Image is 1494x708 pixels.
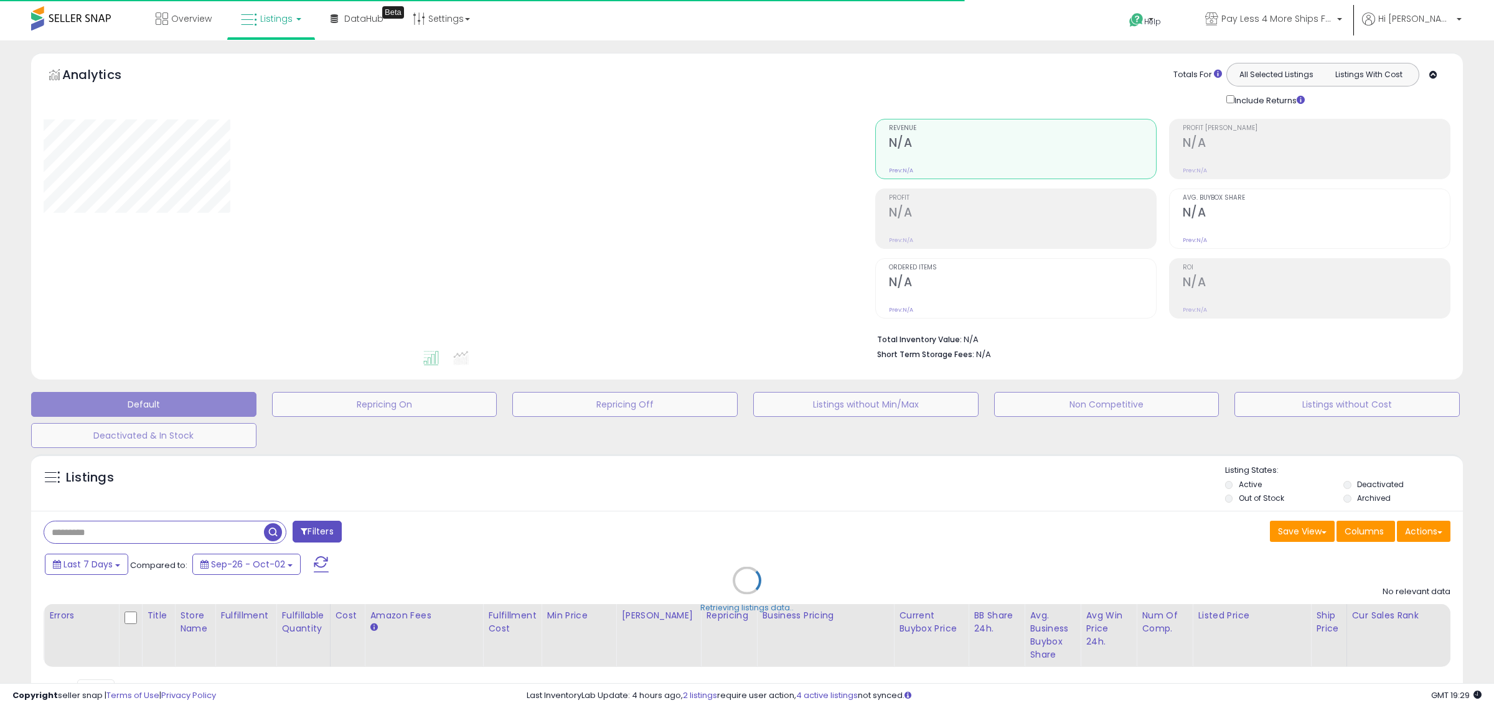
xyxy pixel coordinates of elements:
small: Prev: N/A [1183,236,1207,244]
div: seller snap | | [12,690,216,702]
div: Include Returns [1217,93,1320,106]
span: Help [1144,16,1161,27]
span: Listings [260,12,293,25]
span: Hi [PERSON_NAME] [1378,12,1453,25]
strong: Copyright [12,689,58,701]
button: Non Competitive [994,392,1219,417]
button: Repricing On [272,392,497,417]
h2: N/A [1183,205,1450,222]
a: Help [1119,3,1185,40]
h2: N/A [889,275,1156,292]
h2: N/A [889,205,1156,222]
h2: N/A [1183,136,1450,152]
span: N/A [976,348,991,360]
span: Revenue [889,125,1156,132]
li: N/A [877,331,1441,346]
span: Pay Less 4 More Ships Fast [1221,12,1333,25]
a: Hi [PERSON_NAME] [1362,12,1462,40]
button: Repricing Off [512,392,738,417]
small: Prev: N/A [889,236,913,244]
b: Short Term Storage Fees: [877,349,974,360]
i: Get Help [1129,12,1144,28]
span: Ordered Items [889,264,1156,271]
span: Profit [889,195,1156,202]
button: Listings without Min/Max [753,392,979,417]
small: Prev: N/A [889,306,913,314]
span: ROI [1183,264,1450,271]
div: Tooltip anchor [382,6,404,19]
button: All Selected Listings [1230,67,1323,83]
h2: N/A [889,136,1156,152]
span: Profit [PERSON_NAME] [1183,125,1450,132]
span: Avg. Buybox Share [1183,195,1450,202]
div: Retrieving listings data.. [700,602,794,613]
button: Default [31,392,256,417]
button: Listings without Cost [1234,392,1460,417]
h2: N/A [1183,275,1450,292]
span: DataHub [344,12,383,25]
small: Prev: N/A [1183,306,1207,314]
small: Prev: N/A [889,167,913,174]
small: Prev: N/A [1183,167,1207,174]
div: Totals For [1173,69,1222,81]
h5: Analytics [62,66,146,86]
button: Deactivated & In Stock [31,423,256,448]
button: Listings With Cost [1322,67,1415,83]
b: Total Inventory Value: [877,334,962,345]
span: Overview [171,12,212,25]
